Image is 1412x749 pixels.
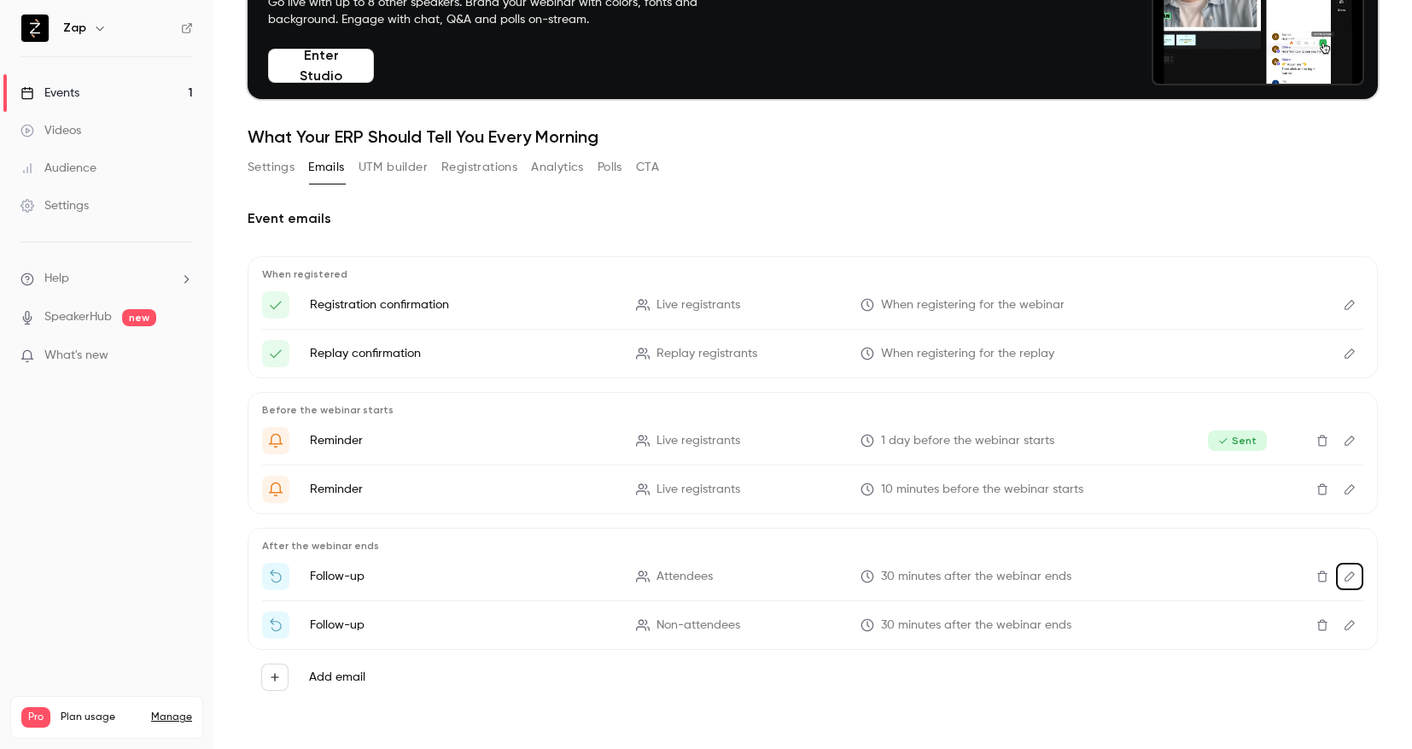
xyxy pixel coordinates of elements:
[262,267,1363,281] p: When registered
[20,160,96,177] div: Audience
[63,20,86,37] h6: Zap
[20,197,89,214] div: Settings
[636,154,659,181] button: CTA
[44,308,112,326] a: SpeakerHub
[310,617,616,634] p: Follow-up
[881,568,1071,586] span: 30 minutes after the webinar ends
[881,345,1054,363] span: When registering for the replay
[248,126,1378,147] h1: What Your ERP Should Tell You Every Morning
[248,208,1378,229] h2: Event emails
[656,432,740,450] span: Live registrants
[262,563,1363,590] li: Thanks for attending {{ event_name }}
[656,568,713,586] span: Attendees
[1309,563,1336,590] button: Delete
[308,154,344,181] button: Emails
[262,340,1363,367] li: Here's your access link to {{ event_name }}!
[310,296,616,313] p: Registration confirmation
[656,617,740,635] span: Non-attendees
[262,611,1363,639] li: Watch the replay of {{ event_name }}
[44,270,69,288] span: Help
[656,345,757,363] span: Replay registrants
[262,539,1363,553] p: After the webinar ends
[268,49,374,83] button: Enter Studio
[531,154,584,181] button: Analytics
[1208,430,1267,451] span: Sent
[20,85,79,102] div: Events
[262,427,1363,454] li: Get Ready for '{{ event_name }}' tomorrow!
[1336,476,1363,503] button: Edit
[656,296,740,314] span: Live registrants
[598,154,622,181] button: Polls
[262,476,1363,503] li: {{ event_name }} is about to go live
[1309,427,1336,454] button: Delete
[310,481,616,498] p: Reminder
[656,481,740,499] span: Live registrants
[881,481,1083,499] span: 10 minutes before the webinar starts
[21,15,49,42] img: Zap
[20,270,193,288] li: help-dropdown-opener
[172,348,193,364] iframe: Noticeable Trigger
[248,154,295,181] button: Settings
[310,345,616,362] p: Replay confirmation
[262,291,1363,319] li: Here's your access link to {{ event_name }}!
[310,568,616,585] p: Follow-up
[1336,563,1363,590] button: Edit
[1336,340,1363,367] button: Edit
[1336,427,1363,454] button: Edit
[262,403,1363,417] p: Before the webinar starts
[1336,291,1363,319] button: Edit
[441,154,517,181] button: Registrations
[1336,611,1363,639] button: Edit
[1309,476,1336,503] button: Delete
[21,707,50,728] span: Pro
[151,711,192,724] a: Manage
[44,347,108,365] span: What's new
[61,711,141,724] span: Plan usage
[309,669,365,686] label: Add email
[881,432,1054,450] span: 1 day before the webinar starts
[20,122,81,139] div: Videos
[881,617,1071,635] span: 30 minutes after the webinar ends
[1309,611,1336,639] button: Delete
[122,309,156,326] span: new
[359,154,428,181] button: UTM builder
[881,296,1065,314] span: When registering for the webinar
[310,432,616,449] p: Reminder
